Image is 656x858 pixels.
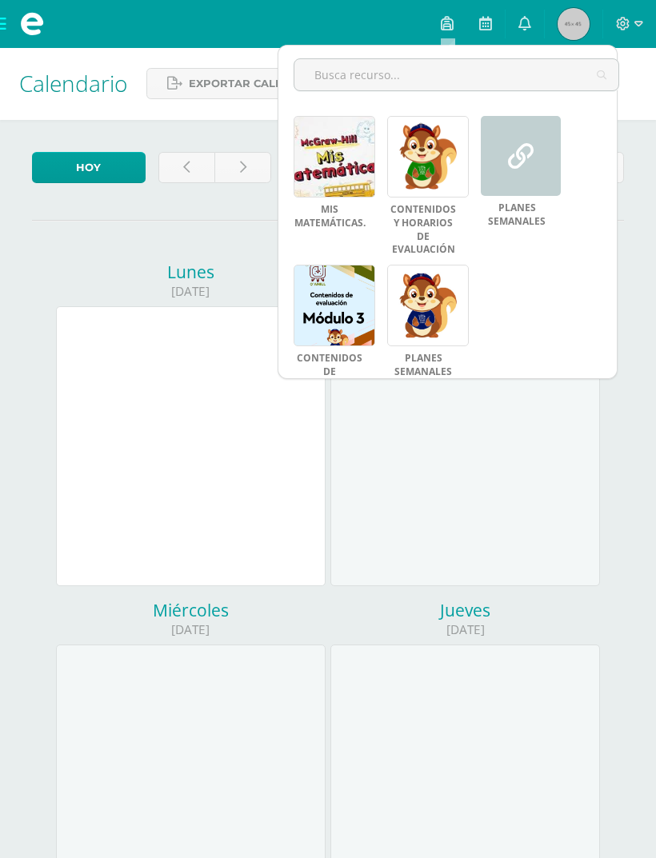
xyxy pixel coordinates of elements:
a: Mis matemáticas. [294,203,366,230]
span: Calendario [19,68,127,98]
a: CONTENIDOS Y HORARIOS DE EVALUACIÓN [387,203,459,257]
span: Exportar calendario [189,69,328,98]
img: 45x45 [558,8,590,40]
div: [DATE] [330,621,600,638]
div: Lunes [56,261,326,283]
div: [DATE] [56,283,326,300]
div: Jueves [330,599,600,621]
input: Busca recurso... [294,59,618,90]
div: Miércoles [56,599,326,621]
a: Hoy [32,152,146,183]
a: PLANES SEMANALES [481,202,553,229]
a: Contenidos de evaluación. [294,352,366,392]
a: Exportar calendario [146,68,349,99]
div: [DATE] [56,621,326,638]
a: PLANES SEMANALES [387,352,459,379]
